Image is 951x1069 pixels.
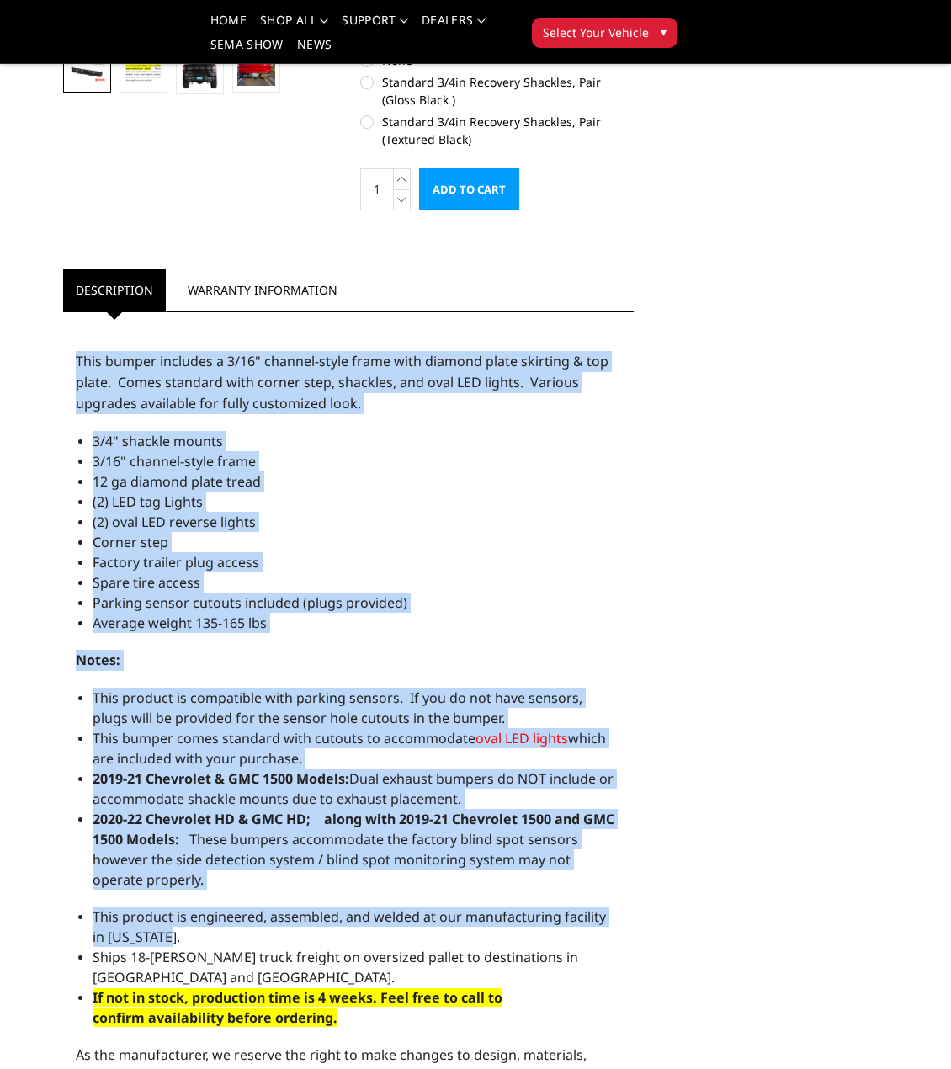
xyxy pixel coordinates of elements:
[93,769,614,808] span: Dual exhaust bumpers do NOT include or accommodate shackle mounts due to exhaust placement.
[543,24,649,41] span: Select Your Vehicle
[661,23,667,40] span: ▾
[93,948,578,987] span: Ships 18-[PERSON_NAME] truck freight on oversized pallet to destinations in [GEOGRAPHIC_DATA] and...
[297,39,332,63] a: News
[93,614,267,632] span: Average weight 135-165 lbs
[360,73,634,109] label: Standard 3/4in Recovery Shackles, Pair (Gloss Black )
[93,689,582,727] span: This product is compatible with parking sensors. If you do not have sensors, plugs will be provid...
[76,651,120,669] strong: Notes:
[210,39,284,63] a: SEMA Show
[93,907,606,946] span: This product is engineered, assembled, and welded at our manufacturing facility in [US_STATE].
[68,61,106,82] img: T2 Series - Rear Bumper
[93,988,502,1027] strong: If not in stock, production time is 4 weeks. Feel free to call to confirm availability before ord...
[93,492,203,511] span: (2) LED tag Lights
[93,553,259,572] span: Factory trailer plug access
[93,593,407,612] span: Parking sensor cutouts included (plugs provided)
[360,113,634,148] label: Standard 3/4in Recovery Shackles, Pair (Textured Black)
[175,269,350,311] a: Warranty Information
[93,472,261,491] span: 12 ga diamond plate tread
[63,269,166,311] a: Description
[181,56,219,89] img: T2 Series - Rear Bumper
[260,14,328,39] a: shop all
[419,168,519,210] input: Add to Cart
[422,14,486,39] a: Dealers
[76,352,608,412] span: This bumper includes a 3/16" channel-style frame with diamond plate skirting & top plate. Comes s...
[93,452,256,471] span: 3/16" channel-style frame
[93,573,200,592] span: Spare tire access
[93,533,168,551] span: Corner step
[93,810,614,848] strong: 2020-22 Chevrolet HD & GMC HD; along with 2019-21 Chevrolet 1500 and GMC 1500 Models:
[342,14,408,39] a: Support
[867,988,951,1069] iframe: Chat Widget
[210,14,247,39] a: Home
[475,729,568,747] a: oval LED lights
[93,513,256,531] span: (2) oval LED reverse lights
[93,830,578,889] span: These bumpers accommodate the factory blind spot sensors however the side detection system / blin...
[93,769,349,788] strong: 2019-21 Chevrolet & GMC 1500 Models:
[237,57,275,86] img: T2 Series - Rear Bumper
[532,18,677,48] button: Select Your Vehicle
[125,59,162,85] img: T2 Series - Rear Bumper
[93,432,223,450] span: 3/4" shackle mounts
[93,729,606,768] span: This bumper comes standard with cutouts to accommodate which are included with your purchase.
